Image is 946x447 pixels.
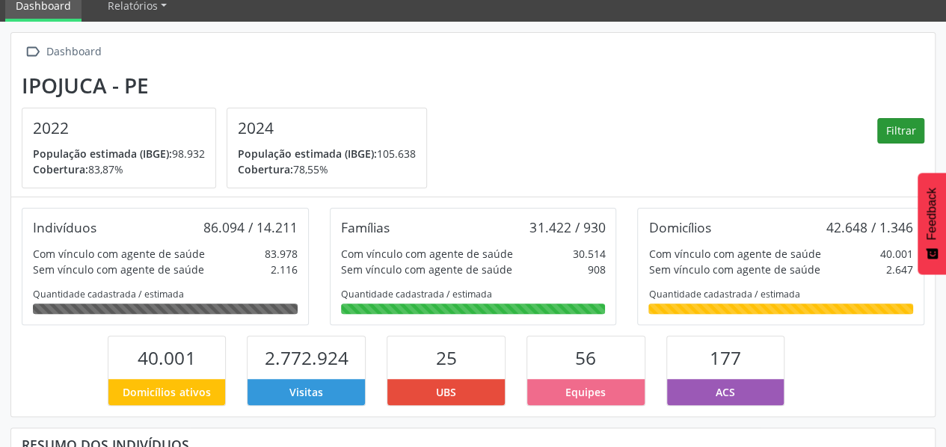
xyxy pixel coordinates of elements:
div: 908 [587,262,605,277]
span: ACS [716,384,735,400]
button: Filtrar [877,118,924,144]
span: 40.001 [138,345,195,370]
div: 42.648 / 1.346 [826,219,913,235]
span: População estimada (IBGE): [238,147,377,161]
div: 2.647 [886,262,913,277]
span: Equipes [565,384,606,400]
div: 2.116 [271,262,298,277]
h4: 2022 [33,119,205,138]
div: Com vínculo com agente de saúde [341,246,513,262]
div: Sem vínculo com agente de saúde [341,262,512,277]
div: Quantidade cadastrada / estimada [648,288,913,300]
h4: 2024 [238,119,416,138]
div: Sem vínculo com agente de saúde [33,262,204,277]
span: 177 [710,345,741,370]
span: População estimada (IBGE): [33,147,172,161]
div: Ipojuca - PE [22,73,437,98]
span: 2.772.924 [265,345,348,370]
p: 98.932 [33,146,205,161]
span: Domicílios ativos [123,384,210,400]
div: Com vínculo com agente de saúde [33,246,205,262]
div: 83.978 [265,246,298,262]
div: Famílias [341,219,390,235]
div: Com vínculo com agente de saúde [648,246,820,262]
a:  Dashboard [22,41,104,63]
div: Sem vínculo com agente de saúde [648,262,820,277]
p: 105.638 [238,146,416,161]
span: Visitas [289,384,323,400]
div: 31.422 / 930 [529,219,605,235]
span: Feedback [925,188,939,240]
span: UBS [436,384,456,400]
div: Quantidade cadastrada / estimada [33,288,298,300]
span: 56 [575,345,596,370]
div: 40.001 [880,246,913,262]
span: 25 [435,345,456,370]
div: Dashboard [43,41,104,63]
div: Indivíduos [33,219,96,235]
p: 83,87% [33,161,205,177]
button: Feedback - Mostrar pesquisa [918,173,946,274]
span: Cobertura: [33,162,88,176]
i:  [22,41,43,63]
p: 78,55% [238,161,416,177]
div: Quantidade cadastrada / estimada [341,288,606,300]
div: 30.514 [572,246,605,262]
div: 86.094 / 14.211 [203,219,298,235]
span: Cobertura: [238,162,293,176]
div: Domicílios [648,219,710,235]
